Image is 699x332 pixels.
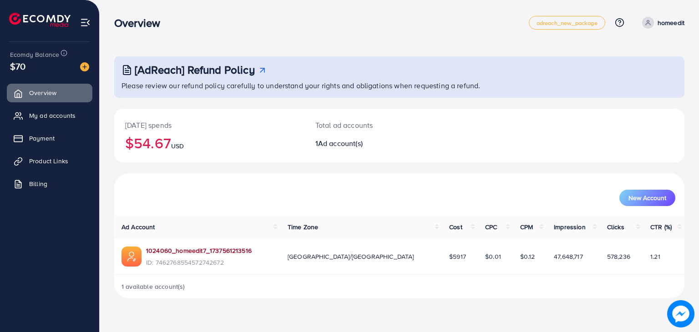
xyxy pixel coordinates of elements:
[7,152,92,170] a: Product Links
[29,111,76,120] span: My ad accounts
[146,246,252,255] a: 1024060_homeedit7_1737561213516
[122,282,185,291] span: 1 available account(s)
[135,63,255,76] h3: [AdReach] Refund Policy
[80,17,91,28] img: menu
[288,222,318,231] span: Time Zone
[554,252,583,261] span: 47,648,717
[520,222,533,231] span: CPM
[114,16,167,30] h3: Overview
[29,179,47,188] span: Billing
[449,252,466,261] span: $5917
[125,134,294,151] h2: $54.67
[122,246,142,267] img: ic-ads-acc.e4c84228.svg
[122,222,155,231] span: Ad Account
[288,252,414,261] span: [GEOGRAPHIC_DATA]/[GEOGRAPHIC_DATA]
[122,80,679,91] p: Please review our refund policy carefully to understand your rights and obligations when requesti...
[7,175,92,193] a: Billing
[7,129,92,147] a: Payment
[667,300,694,327] img: image
[485,222,497,231] span: CPC
[628,195,666,201] span: New Account
[554,222,586,231] span: Impression
[80,62,89,71] img: image
[638,17,684,29] a: homeedit
[619,190,675,206] button: New Account
[449,222,462,231] span: Cost
[520,252,535,261] span: $0.12
[125,120,294,131] p: [DATE] spends
[485,252,501,261] span: $0.01
[29,156,68,166] span: Product Links
[10,50,59,59] span: Ecomdy Balance
[607,222,624,231] span: Clicks
[315,120,436,131] p: Total ad accounts
[529,16,605,30] a: adreach_new_package
[7,106,92,125] a: My ad accounts
[171,141,184,151] span: USD
[650,222,672,231] span: CTR (%)
[318,138,363,148] span: Ad account(s)
[537,20,598,26] span: adreach_new_package
[146,258,252,267] span: ID: 7462768554572742672
[29,88,56,97] span: Overview
[9,13,71,27] img: logo
[7,84,92,102] a: Overview
[315,139,436,148] h2: 1
[10,60,25,73] span: $70
[658,17,684,28] p: homeedit
[29,134,55,143] span: Payment
[607,252,630,261] span: 578,236
[650,252,660,261] span: 1.21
